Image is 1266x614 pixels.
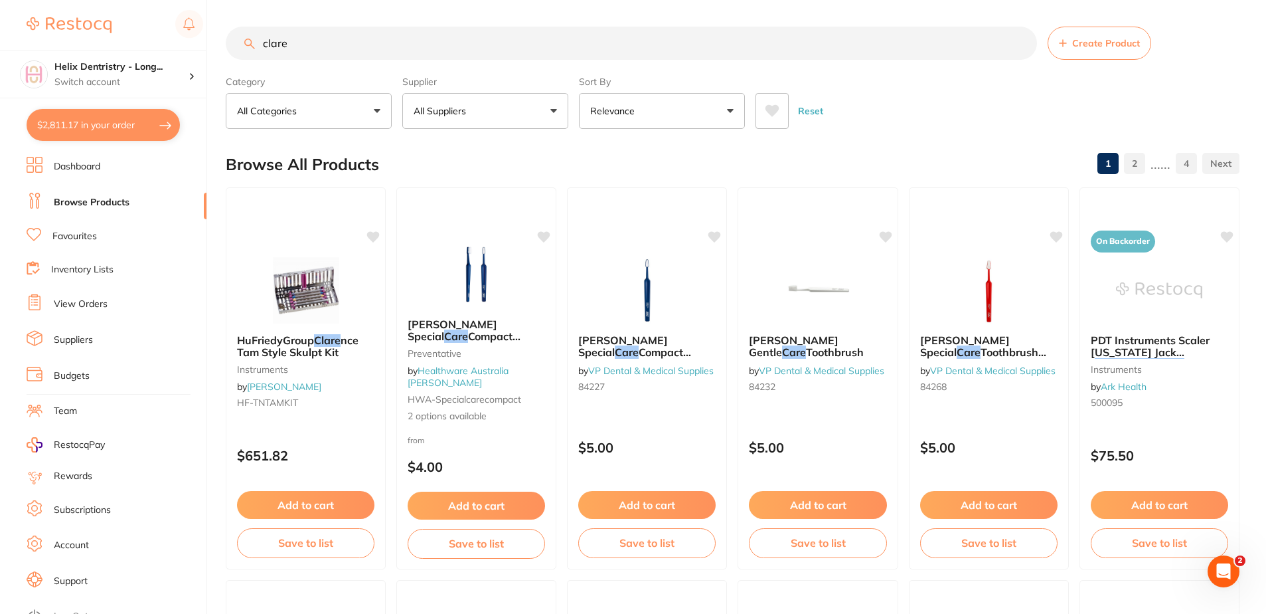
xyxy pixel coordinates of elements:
[920,346,1046,371] span: Toothbrush Red
[408,492,545,520] button: Add to cart
[54,60,189,74] h4: Helix Dentristry - Long Jetty
[1091,491,1228,519] button: Add to cart
[920,528,1058,558] button: Save to list
[54,76,189,89] p: Switch account
[408,318,545,343] b: Tepe Special Care Compact Toothbrush
[263,257,349,324] img: HuFriedyGroup Clarence Tam Style Skulpt Kit
[54,369,90,383] a: Budgets
[1101,381,1147,393] a: Ark Health
[408,529,545,558] button: Save to list
[1208,556,1239,587] iframe: Intercom live chat
[402,93,568,129] button: All Suppliers
[749,334,886,359] b: TePe Gentle Care Toothbrush
[237,381,321,393] span: by
[27,437,105,453] a: RestocqPay
[749,334,838,359] span: [PERSON_NAME] Gentle
[54,575,88,588] a: Support
[1235,556,1245,566] span: 2
[226,155,379,174] h2: Browse All Products
[1091,528,1228,558] button: Save to list
[578,334,716,359] b: TePe Special Care Compact Toothbrush Blue
[1124,150,1145,177] a: 2
[1072,38,1140,49] span: Create Product
[1048,27,1151,60] button: Create Product
[237,528,374,558] button: Save to list
[226,93,392,129] button: All Categories
[237,364,374,375] small: instruments
[226,76,392,88] label: Category
[54,539,89,552] a: Account
[237,334,374,359] b: HuFriedyGroup Clarence Tam Style Skulpt Kit
[794,93,827,129] button: Reset
[920,440,1058,455] p: $5.00
[920,334,1010,359] span: [PERSON_NAME] Special
[759,365,884,377] a: VP Dental & Medical Supplies
[51,263,114,276] a: Inventory Lists
[578,334,668,359] span: [PERSON_NAME] Special
[1184,358,1222,371] span: ) Scaler
[578,365,714,377] span: by
[945,257,1032,324] img: TePe Special Care Toothbrush Red
[578,346,691,371] span: Compact Toothbrush Blue
[54,439,105,452] span: RestocqPay
[1176,150,1197,177] a: 4
[27,109,180,141] button: $2,811.17 in your order
[1095,358,1184,371] em: [PERSON_NAME]
[314,334,341,347] em: Clare
[54,298,108,311] a: View Orders
[54,504,111,517] a: Subscriptions
[930,365,1056,377] a: VP Dental & Medical Supplies
[1150,156,1170,171] p: ......
[604,257,690,324] img: TePe Special Care Compact Toothbrush Blue
[1116,257,1202,324] img: PDT Instruments Scaler Montana Jack (Clark) Scaler
[434,241,520,308] img: Tepe Special Care Compact Toothbrush
[920,334,1058,359] b: TePe Special Care Toothbrush Red
[920,491,1058,519] button: Add to cart
[1091,334,1228,359] b: PDT Instruments Scaler Montana Jack (Clark) Scaler
[749,528,886,558] button: Save to list
[408,393,521,405] span: HWA-specialcarecompact
[749,381,775,393] span: 84232
[408,459,545,474] p: $4.00
[920,365,1056,377] span: by
[237,448,374,463] p: $651.82
[54,334,93,347] a: Suppliers
[27,437,42,453] img: RestocqPay
[579,93,745,129] button: Relevance
[588,365,714,377] a: VP Dental & Medical Supplies
[749,491,886,519] button: Add to cart
[402,76,568,88] label: Supplier
[237,334,358,359] span: nce Tam Style Skulpt Kit
[590,104,640,118] p: Relevance
[247,381,321,393] a: [PERSON_NAME]
[408,330,520,355] span: Compact Toothbrush
[1091,448,1228,463] p: $75.50
[1091,231,1155,253] span: On Backorder
[408,365,509,389] a: Healthware Australia [PERSON_NAME]
[957,346,981,359] em: Care
[54,160,100,173] a: Dashboard
[578,491,716,519] button: Add to cart
[237,334,314,347] span: HuFriedyGroup
[1091,364,1228,375] small: instruments
[579,76,745,88] label: Sort By
[54,196,129,209] a: Browse Products
[578,381,605,393] span: 84227
[578,528,716,558] button: Save to list
[21,61,47,88] img: Helix Dentristry - Long Jetty
[775,257,861,324] img: TePe Gentle Care Toothbrush
[806,346,864,359] span: Toothbrush
[237,397,298,409] span: HF-TNTAMKIT
[1091,381,1147,393] span: by
[54,470,92,483] a: Rewards
[1097,150,1119,177] a: 1
[615,346,639,359] em: Care
[1091,334,1210,371] span: PDT Instruments Scaler [US_STATE] Jack (
[226,27,1037,60] input: Search Products
[749,440,886,455] p: $5.00
[408,410,545,423] span: 2 options available
[52,230,97,243] a: Favourites
[920,381,947,393] span: 84268
[1091,397,1123,409] span: 500095
[408,318,497,343] span: [PERSON_NAME] Special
